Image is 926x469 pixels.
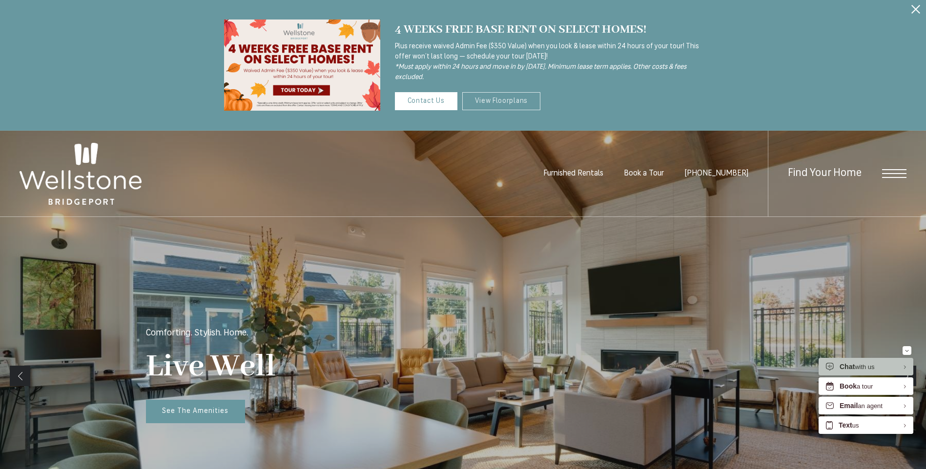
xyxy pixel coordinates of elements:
[146,348,276,386] p: Live Well
[395,41,702,82] p: Plus receive waived Admin Fee ($350 Value) when you look & lease within 24 hours of your tour! Th...
[624,170,664,177] a: Book a Tour
[20,143,142,205] img: Wellstone
[543,170,603,177] a: Furnished Rentals
[788,168,862,179] a: Find Your Home
[224,20,380,111] img: wellstone special
[462,92,541,110] a: View Floorplans
[395,20,702,39] div: 4 WEEKS FREE BASE RENT ON SELECT HOMES!
[10,366,30,386] a: Previous
[395,92,457,110] a: Contact Us
[684,170,748,177] a: Call Us at (253) 642-8681
[146,329,248,338] p: Comforting. Stylish. Home.
[395,63,686,81] i: *Must apply within 24 hours and move in by [DATE]. Minimum lease term applies. Other costs & fees...
[684,170,748,177] span: [PHONE_NUMBER]
[146,400,245,423] a: See The Amenities
[162,408,228,415] span: See The Amenities
[882,169,906,178] button: Open Menu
